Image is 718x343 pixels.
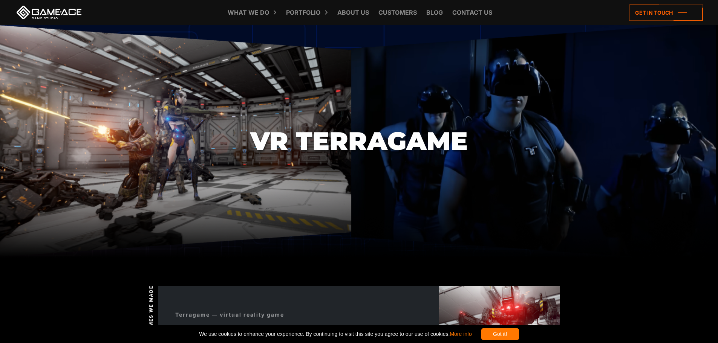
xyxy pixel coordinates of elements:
span: We use cookies to enhance your experience. By continuing to visit this site you agree to our use ... [199,328,472,340]
a: More info [450,331,472,337]
a: Get in touch [629,5,703,21]
div: Got it! [481,328,519,340]
h1: VR Terragame [250,127,468,155]
span: Games we made [148,285,155,334]
div: Terragame — virtual reality game [175,311,284,319]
